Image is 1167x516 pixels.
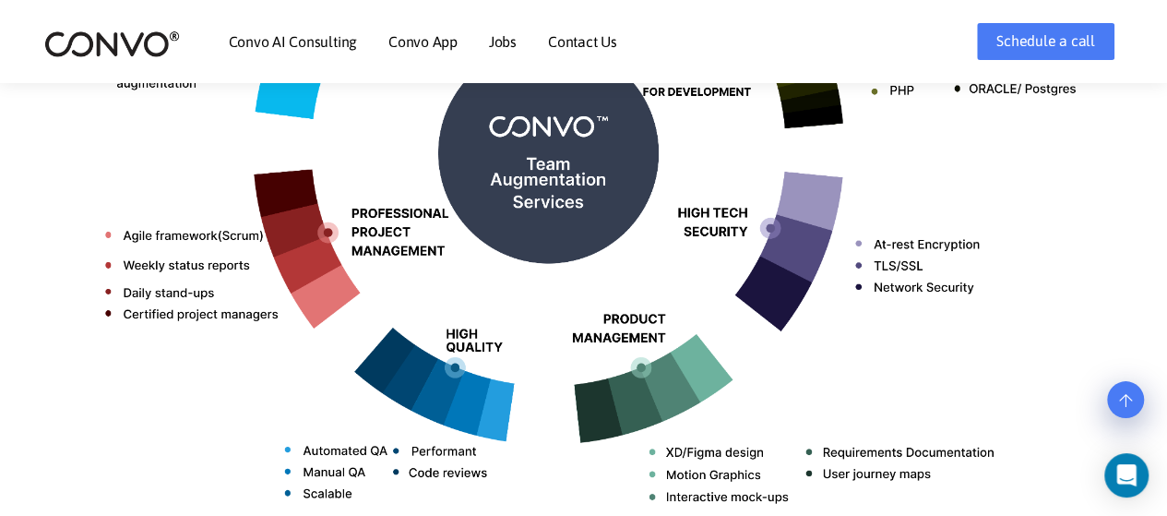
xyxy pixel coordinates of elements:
a: Jobs [489,34,517,49]
div: Open Intercom Messenger [1104,453,1149,498]
a: Contact Us [548,34,617,49]
a: Schedule a call [977,23,1113,60]
a: Convo App [388,34,458,49]
a: Convo AI Consulting [229,34,357,49]
img: logo_2.png [44,30,180,58]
